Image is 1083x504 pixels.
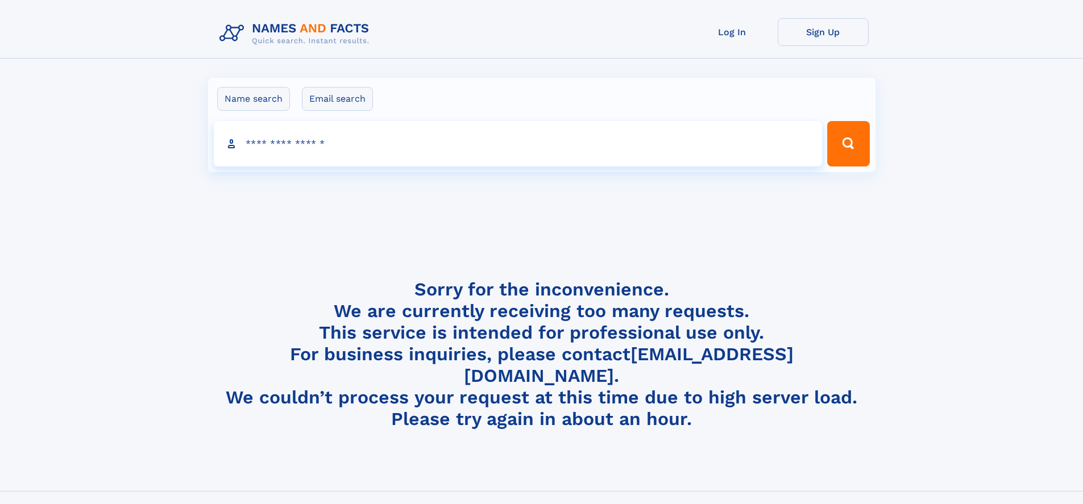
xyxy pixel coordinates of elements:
[464,343,794,386] a: [EMAIL_ADDRESS][DOMAIN_NAME]
[827,121,869,166] button: Search Button
[214,121,823,166] input: search input
[687,18,778,46] a: Log In
[215,18,379,49] img: Logo Names and Facts
[302,87,373,111] label: Email search
[217,87,290,111] label: Name search
[215,278,869,430] h4: Sorry for the inconvenience. We are currently receiving too many requests. This service is intend...
[778,18,869,46] a: Sign Up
